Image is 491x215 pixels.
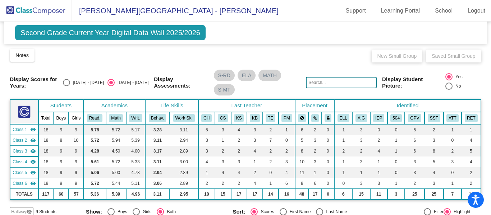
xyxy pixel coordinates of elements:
td: 5.72 [106,124,126,135]
div: [DATE] - [DATE] [70,79,104,86]
td: 6 [334,189,352,200]
td: 5.39 [106,189,126,200]
td: 7 [444,189,462,200]
th: Placement [295,99,334,112]
mat-radio-group: Select an option [445,73,481,92]
td: 1 [370,156,387,167]
td: 1 [444,124,462,135]
td: 2.95 [169,189,198,200]
button: SST [428,114,440,122]
td: 14 [263,189,278,200]
td: 2.89 [169,167,198,178]
td: 25 [405,189,425,200]
td: 10 [295,156,309,167]
td: 0 [387,167,405,178]
td: 18 [38,124,54,135]
td: 1 [263,178,278,189]
td: 5.72 [83,178,106,189]
td: 60 [53,189,69,200]
td: 18 [198,189,215,200]
td: 15 [352,189,370,200]
td: 2 [198,178,215,189]
td: 0 [387,124,405,135]
div: Last Name [323,209,347,215]
td: 1 [387,135,405,146]
div: Yes [453,74,463,80]
td: 2 [405,178,425,189]
span: Notes [15,52,29,58]
td: 9 [69,178,83,189]
td: 1 [462,124,481,135]
button: TE [266,114,275,122]
button: CS [218,114,228,122]
mat-radio-group: Select an option [63,79,148,86]
td: 3.11 [145,135,169,146]
td: 2 [263,146,278,156]
td: 3.28 [145,124,169,135]
td: Hannah Dandoy - No Class Name [10,135,38,146]
a: Learning Portal [375,5,426,17]
td: 10 [69,135,83,146]
td: 3 [352,124,370,135]
td: 2 [215,178,231,189]
td: 3.11 [145,189,169,200]
td: 8 [295,146,309,156]
td: 0 [263,167,278,178]
th: Chrisann Smith [215,112,231,124]
td: 4 [462,135,481,146]
th: Individualized Education Plan [370,112,387,124]
td: 2 [352,146,370,156]
td: 5.44 [106,178,126,189]
td: 2 [263,156,278,167]
mat-chip: S-RD [214,70,235,81]
td: 5 [295,135,309,146]
div: Filter [431,209,444,215]
td: 9 [69,124,83,135]
td: 9 [53,156,69,167]
span: Sort: [233,209,245,215]
td: 4 [370,146,387,156]
mat-icon: visibility [30,137,36,143]
td: 1 [334,156,352,167]
td: 1 [334,135,352,146]
td: 5.72 [83,135,106,146]
td: 0 [322,156,334,167]
td: 3.11 [145,156,169,167]
td: 4 [215,167,231,178]
button: IEP [373,114,384,122]
td: 4 [425,167,443,178]
td: Fiona Richards - Richards [10,124,38,135]
td: 18 [38,135,54,146]
td: 4 [198,156,215,167]
span: Display Student Picture: [382,76,444,89]
td: 15 [215,189,231,200]
div: Both [164,209,176,215]
td: 4 [231,124,247,135]
th: Keep away students [295,112,309,124]
td: 5.36 [83,189,106,200]
td: 6 [279,178,295,189]
span: Class 6 [13,180,27,187]
td: 5.72 [106,156,126,167]
th: Academics [83,99,145,112]
td: 3.06 [145,178,169,189]
td: 4 [247,146,263,156]
mat-chip: MATH [258,70,281,81]
td: 2.94 [169,135,198,146]
button: ELL [338,114,349,122]
mat-icon: visibility [30,181,36,186]
td: 3 [370,178,387,189]
td: 5 [462,146,481,156]
td: 2 [425,124,443,135]
div: Highlight [451,209,471,215]
button: PM [281,114,292,122]
th: Keep with teacher [322,112,334,124]
td: 4.96 [126,189,146,200]
span: Hallway [11,209,26,215]
td: 11 [370,189,387,200]
input: Search... [306,77,377,88]
td: 2 [444,146,462,156]
button: Notes [10,49,35,62]
th: Tracie Edwards [263,112,278,124]
button: KB [250,114,260,122]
